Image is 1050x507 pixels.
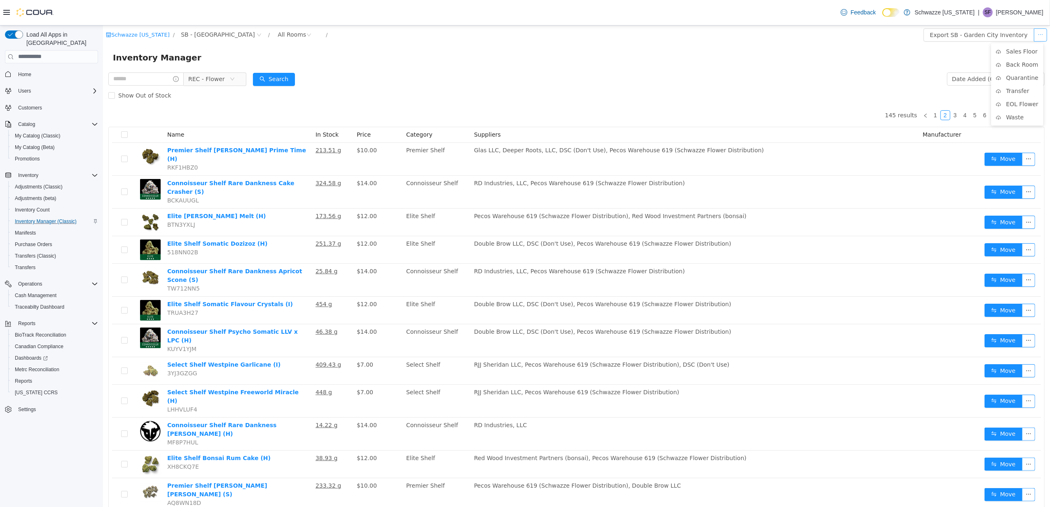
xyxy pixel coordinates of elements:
[12,182,66,192] a: Adjustments (Classic)
[18,281,42,287] span: Operations
[64,223,95,230] span: 518NN02B
[15,103,45,113] a: Customers
[996,7,1043,17] p: [PERSON_NAME]
[213,215,238,221] u: 251.37 g
[15,304,64,310] span: Traceabilty Dashboard
[8,142,101,153] button: My Catalog (Beta)
[8,181,101,193] button: Adjustments (Classic)
[868,85,877,94] a: 5
[213,457,238,463] u: 233.32 g
[37,153,58,174] img: Connoisseur Shelf Rare Dankness Cake Crasher (S) hero shot
[78,5,152,14] span: SB - Garden City
[213,154,238,161] u: 324.58 g
[12,365,98,374] span: Metrc Reconciliation
[213,106,236,112] span: In Stock
[828,85,837,94] a: 1
[3,6,67,12] a: icon: shopSchwazze [US_STATE]
[300,238,368,271] td: Connoisseur Shelf
[64,381,94,387] span: LHHVLUF4
[15,144,55,151] span: My Catalog (Beta)
[85,47,122,60] span: REC - Flower
[15,70,35,79] a: Home
[254,215,274,221] span: $12.00
[12,216,98,226] span: Inventory Manager (Classic)
[893,63,898,68] i: icon: cloud-download
[12,228,98,238] span: Manifests
[2,85,101,97] button: Users
[254,154,274,161] span: $14.00
[15,279,46,289] button: Operations
[300,271,368,299] td: Elite Shelf
[2,278,101,290] button: Operations
[18,71,31,78] span: Home
[8,204,101,216] button: Inventory Count
[882,248,919,261] button: icon: swapMove
[213,242,234,249] u: 25.84 g
[371,154,582,161] span: RD Industries, LLC, Pecos Warehouse 619 (Schwazze Flower Distribution)
[893,24,898,29] i: icon: cloud-download
[15,69,98,79] span: Home
[64,396,173,412] a: Connoisseur Shelf Rare Dankness [PERSON_NAME] (H)
[12,251,98,261] span: Transfers (Classic)
[12,291,60,300] a: Cash Management
[888,85,940,98] li: Waste
[300,150,368,183] td: Connoisseur Shelf
[64,344,94,351] span: 3YJ3GZGG
[64,363,196,379] a: Select Shelf Westpine Freeworld Miracle (H)
[2,68,101,80] button: Home
[919,248,932,261] button: icon: ellipsis
[8,301,101,313] button: Traceabilty Dashboard
[893,50,898,55] i: icon: cloud-download
[2,403,101,415] button: Settings
[12,263,39,272] a: Transfers
[371,363,576,370] span: RJJ Sheridan LLC, Pecos Warehouse 619 (Schwazze Flower Distribution)
[18,172,38,179] span: Inventory
[919,160,932,173] button: icon: ellipsis
[37,121,58,141] img: Premier Shelf EDW Prime Time (H) hero shot
[213,275,229,282] u: 454 g
[254,106,268,112] span: Price
[888,19,940,33] li: Sales Floor
[882,127,919,140] button: icon: swapMove
[300,211,368,238] td: Elite Shelf
[820,88,825,93] i: icon: left
[12,131,64,141] a: My Catalog (Classic)
[371,215,628,221] span: Double Brow LLC, DSC (Don't Use), Pecos Warehouse 619 (Schwazze Flower Distribution)
[12,291,98,300] span: Cash Management
[371,429,643,436] span: Red Wood Investment Partners (bonsai), Pecos Warehouse 619 (Schwazze Flower Distribution)
[782,85,814,95] li: 145 results
[175,3,203,15] div: All Rooms
[15,119,38,129] button: Catalog
[2,318,101,329] button: Reports
[12,376,98,386] span: Reports
[15,292,56,299] span: Cash Management
[858,85,867,94] a: 4
[300,453,368,486] td: Premier Shelf
[12,154,43,164] a: Promotions
[37,274,58,295] img: Elite Shelf Somatic Flavour Crystals (I) hero shot
[64,320,94,327] span: KUYV1YJM
[15,253,56,259] span: Transfers (Classic)
[15,319,98,328] span: Reports
[37,428,58,449] img: Elite Shelf Bonsai Rum Cake (H) hero shot
[888,72,940,85] li: EOL Flower
[254,275,274,282] span: $12.00
[820,106,858,112] span: Manufacturer
[837,85,847,95] li: 2
[12,240,56,249] a: Purchase Orders
[10,26,103,39] span: Inventory Manager
[15,332,66,338] span: BioTrack Reconciliation
[8,250,101,262] button: Transfers (Classic)
[223,6,224,12] span: /
[882,369,919,382] button: icon: swapMove
[12,205,53,215] a: Inventory Count
[64,414,95,420] span: MF8P7HUL
[919,463,932,476] button: icon: ellipsis
[371,121,661,128] span: Glas LLC, Deeper Roots, LLC, DSC (Don't Use), Pecos Warehouse 619 (Schwazze Flower Distribution)
[851,8,876,16] span: Feedback
[37,335,58,356] img: Select Shelf Westpine Garlicane (I) hero shot
[213,363,229,370] u: 448 g
[300,117,368,150] td: Premier Shelf
[15,207,50,213] span: Inventory Count
[15,355,48,361] span: Dashboards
